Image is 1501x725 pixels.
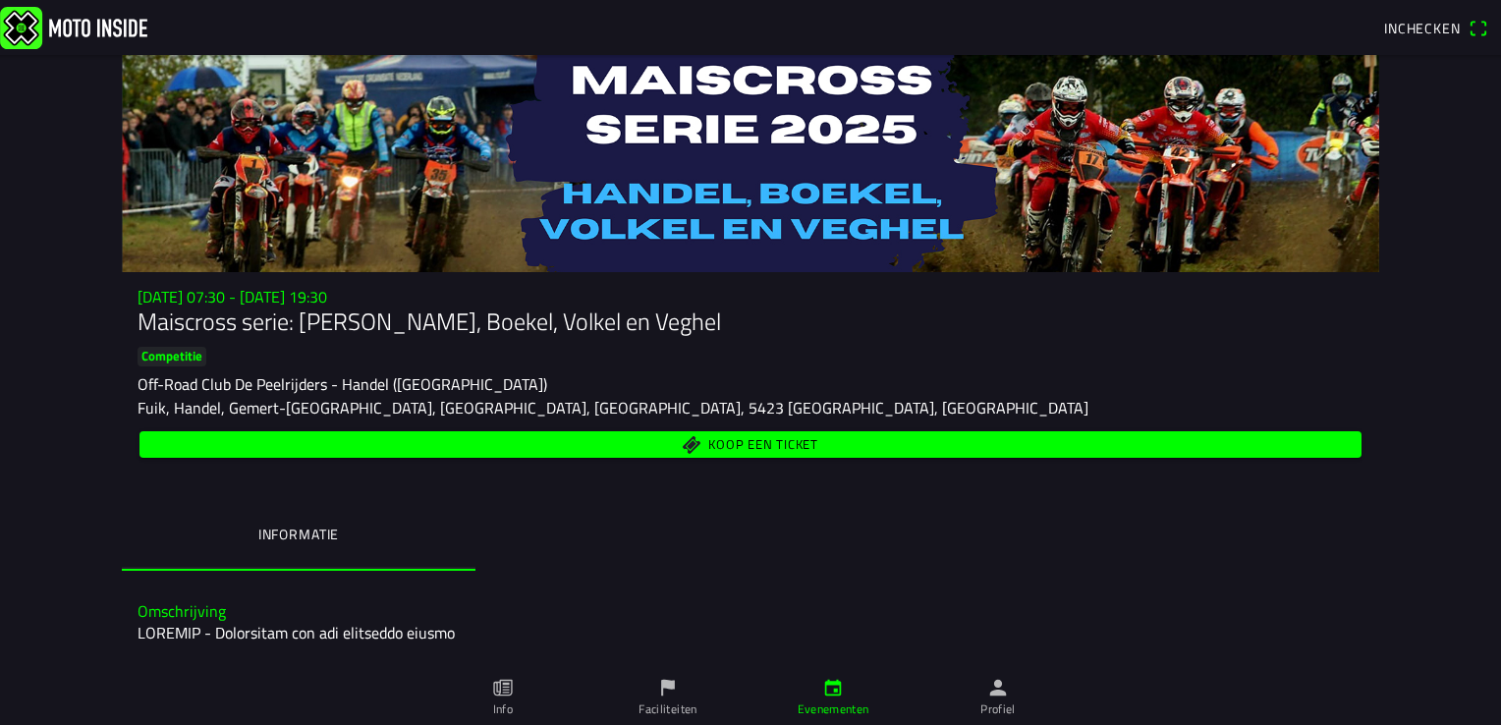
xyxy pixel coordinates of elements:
ion-icon: person [987,677,1009,698]
ion-label: Info [493,700,513,718]
ion-icon: paper [492,677,514,698]
h3: [DATE] 07:30 - [DATE] 19:30 [138,288,1363,307]
span: Inchecken [1384,18,1461,38]
ion-icon: flag [657,677,679,698]
ion-label: Evenementen [798,700,869,718]
ion-icon: calendar [822,677,844,698]
h1: Maiscross serie: [PERSON_NAME], Boekel, Volkel en Veghel [138,307,1363,336]
h3: Omschrijving [138,602,1363,621]
ion-text: Off-Road Club De Peelrijders - Handel ([GEOGRAPHIC_DATA]) [138,372,547,396]
span: Koop een ticket [708,439,818,452]
ion-text: Fuik, Handel, Gemert-[GEOGRAPHIC_DATA], [GEOGRAPHIC_DATA], [GEOGRAPHIC_DATA], 5423 [GEOGRAPHIC_DA... [138,396,1088,419]
ion-label: Informatie [258,524,339,545]
ion-label: Profiel [980,700,1016,718]
a: Incheckenqr scanner [1374,11,1497,44]
ion-text: Competitie [141,346,202,365]
ion-label: Faciliteiten [639,700,696,718]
